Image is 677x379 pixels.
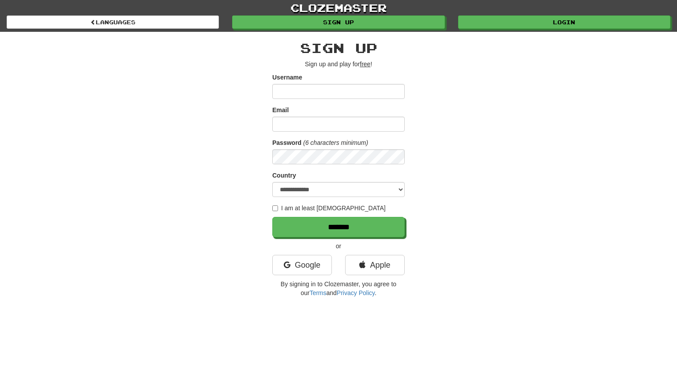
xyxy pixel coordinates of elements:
label: Country [272,171,296,180]
label: Email [272,106,289,114]
a: Privacy Policy [337,289,375,296]
label: I am at least [DEMOGRAPHIC_DATA] [272,204,386,212]
a: Google [272,255,332,275]
u: free [360,61,370,68]
label: Password [272,138,301,147]
a: Sign up [232,15,444,29]
a: Login [458,15,670,29]
a: Apple [345,255,405,275]
input: I am at least [DEMOGRAPHIC_DATA] [272,205,278,211]
h2: Sign up [272,41,405,55]
p: By signing in to Clozemaster, you agree to our and . [272,280,405,297]
a: Terms [309,289,326,296]
label: Username [272,73,302,82]
p: Sign up and play for ! [272,60,405,68]
p: or [272,242,405,250]
a: Languages [7,15,219,29]
em: (6 characters minimum) [303,139,368,146]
